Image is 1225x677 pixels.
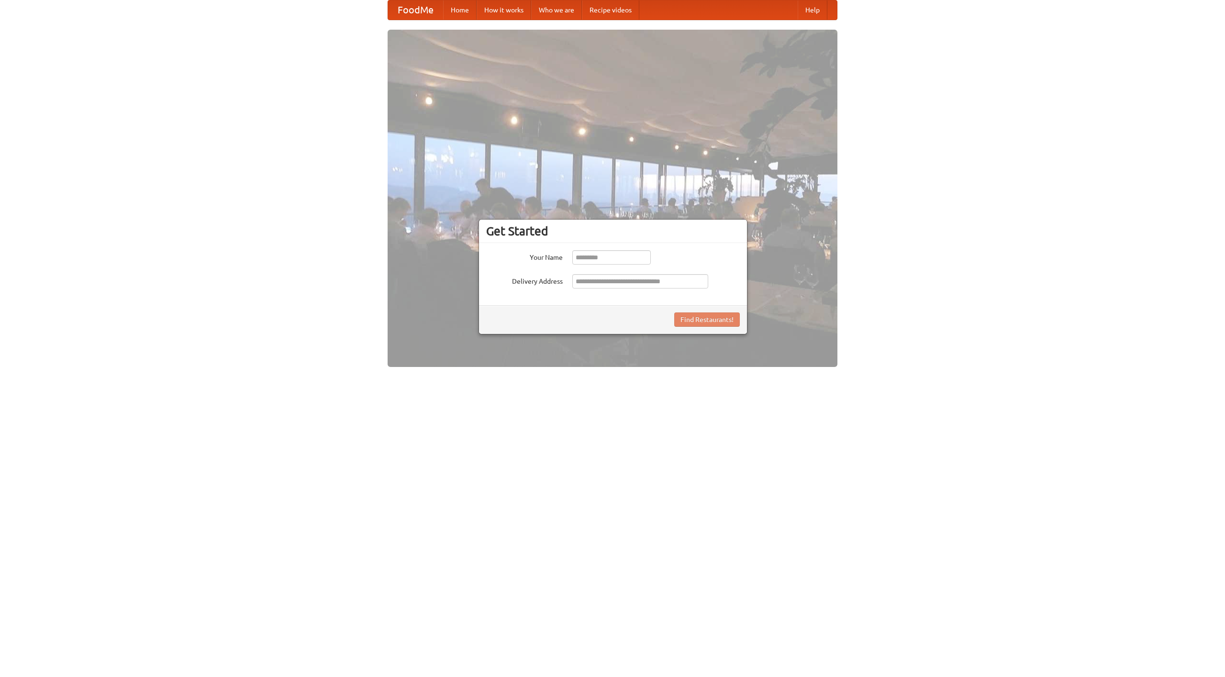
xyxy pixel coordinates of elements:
a: Recipe videos [582,0,639,20]
a: How it works [477,0,531,20]
label: Your Name [486,250,563,262]
label: Delivery Address [486,274,563,286]
a: FoodMe [388,0,443,20]
button: Find Restaurants! [674,312,740,327]
a: Who we are [531,0,582,20]
a: Help [798,0,827,20]
h3: Get Started [486,224,740,238]
a: Home [443,0,477,20]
